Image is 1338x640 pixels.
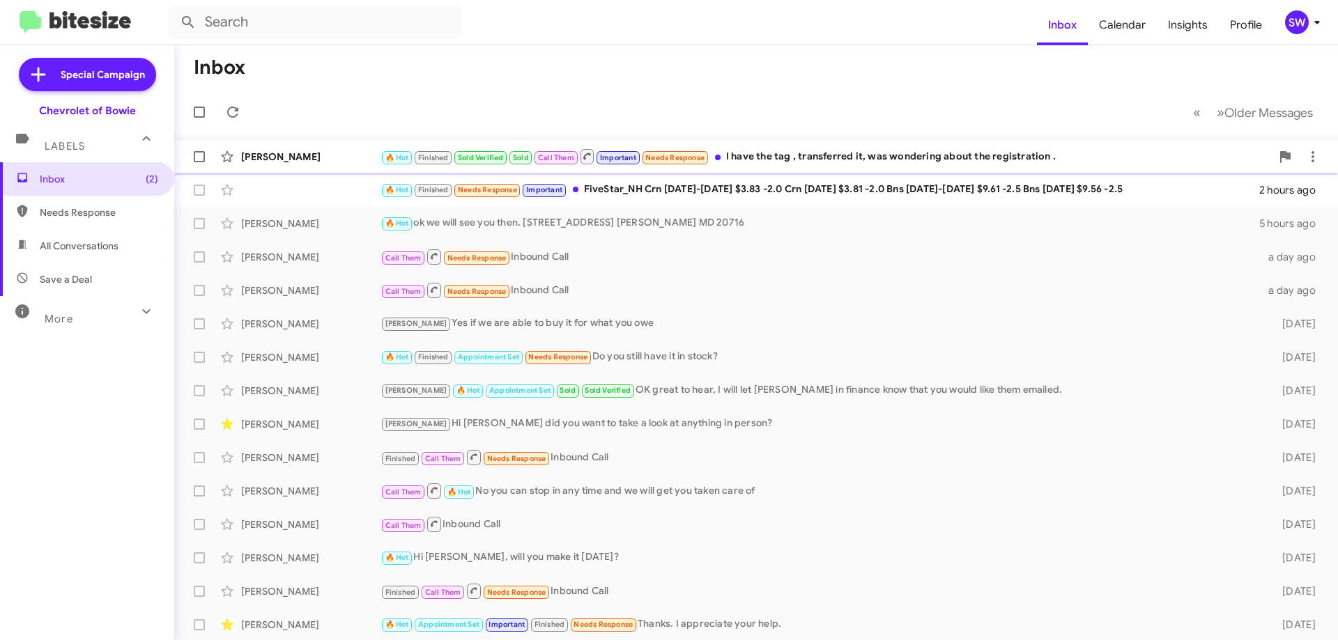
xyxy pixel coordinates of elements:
nav: Page navigation example [1185,98,1321,127]
span: 🔥 Hot [385,620,409,629]
span: Sold [513,153,529,162]
div: OK great to hear, I will let [PERSON_NAME] in finance know that you would like them emailed. [380,382,1260,398]
span: Needs Response [487,454,546,463]
span: 🔥 Hot [385,553,409,562]
span: Call Them [425,588,461,597]
span: Call Them [385,253,422,263]
div: SW [1285,10,1309,34]
div: [PERSON_NAME] [241,250,380,264]
input: Search [169,6,461,39]
span: Important [489,620,525,629]
span: Needs Response [447,287,507,296]
div: Inbound Call [380,448,1260,466]
span: 🔥 Hot [385,352,409,361]
div: [PERSON_NAME] [241,283,380,297]
div: [DATE] [1260,317,1327,331]
span: Finished [385,588,416,597]
div: [DATE] [1260,384,1327,398]
span: More [45,313,73,325]
span: Needs Response [40,205,158,219]
span: Finished [385,454,416,463]
a: Insights [1157,5,1219,45]
div: [PERSON_NAME] [241,384,380,398]
div: [DATE] [1260,350,1327,364]
div: 5 hours ago [1259,217,1327,231]
div: Hi [PERSON_NAME] did you want to take a look at anything in person? [380,416,1260,432]
span: Appointment Set [418,620,479,629]
div: a day ago [1260,283,1327,297]
span: Call Them [425,454,461,463]
span: Important [600,153,636,162]
span: « [1193,104,1201,121]
div: Do you still have it in stock? [380,349,1260,365]
span: Call Them [385,487,422,497]
div: [PERSON_NAME] [241,217,380,231]
h1: Inbox [194,56,245,79]
div: [DATE] [1260,618,1327,632]
span: Call Them [385,287,422,296]
div: [PERSON_NAME] [241,618,380,632]
a: Calendar [1088,5,1157,45]
span: Needs Response [458,185,517,194]
div: a day ago [1260,250,1327,264]
span: Appointment Set [489,386,551,395]
span: Needs Response [528,352,587,361]
span: Inbox [40,172,158,186]
div: Inbound Call [380,582,1260,600]
span: Call Them [538,153,574,162]
div: [PERSON_NAME] [241,150,380,164]
div: [PERSON_NAME] [241,350,380,364]
div: [PERSON_NAME] [241,317,380,331]
span: Sold Verified [458,153,504,162]
span: [PERSON_NAME] [385,419,447,428]
span: 🔥 Hot [456,386,480,395]
span: 🔥 Hot [385,219,409,228]
div: [DATE] [1260,451,1327,465]
span: 🔥 Hot [447,487,471,497]
div: [PERSON_NAME] [241,417,380,431]
div: Hi [PERSON_NAME], will you make it [DATE]? [380,549,1260,565]
span: Needs Response [574,620,633,629]
a: Profile [1219,5,1273,45]
span: Call Them [385,521,422,530]
a: Special Campaign [19,58,156,91]
div: [DATE] [1260,417,1327,431]
div: FiveStar_NH Crn [DATE]-[DATE] $3.83 -2.0 Crn [DATE] $3.81 -2.0 Bns [DATE]-[DATE] $9.61 -2.5 Bns [... [380,182,1259,198]
span: (2) [146,172,158,186]
div: I have the tag , transferred it, was wondering about the registration . [380,148,1271,165]
div: Inbound Call [380,248,1260,265]
span: 🔥 Hot [385,153,409,162]
span: Finished [418,352,449,361]
span: Needs Response [447,253,507,263]
div: [PERSON_NAME] [241,551,380,565]
button: Next [1208,98,1321,127]
button: SW [1273,10,1323,34]
span: Sold [560,386,576,395]
div: [DATE] [1260,484,1327,498]
div: Yes if we are able to buy it for what you owe [380,315,1260,331]
span: 🔥 Hot [385,185,409,194]
span: Save a Deal [40,272,92,286]
div: 2 hours ago [1259,183,1327,197]
span: Special Campaign [61,68,145,81]
div: Inbound Call [380,515,1260,533]
div: No you can stop in any time and we will get you taken care of [380,482,1260,499]
button: Previous [1185,98,1209,127]
span: Labels [45,140,85,153]
span: Finished [535,620,565,629]
span: Needs Response [487,588,546,597]
span: Inbox [1037,5,1088,45]
div: Inbound Call [380,281,1260,299]
div: Chevrolet of Bowie [39,104,136,118]
span: Appointment Set [458,352,519,361]
span: Needs Response [645,153,705,162]
span: Important [526,185,562,194]
div: [PERSON_NAME] [241,451,380,465]
span: » [1217,104,1224,121]
span: Finished [418,153,449,162]
div: [DATE] [1260,584,1327,598]
div: ok we will see you then. [STREET_ADDRESS] [PERSON_NAME] MD 20716 [380,215,1259,231]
